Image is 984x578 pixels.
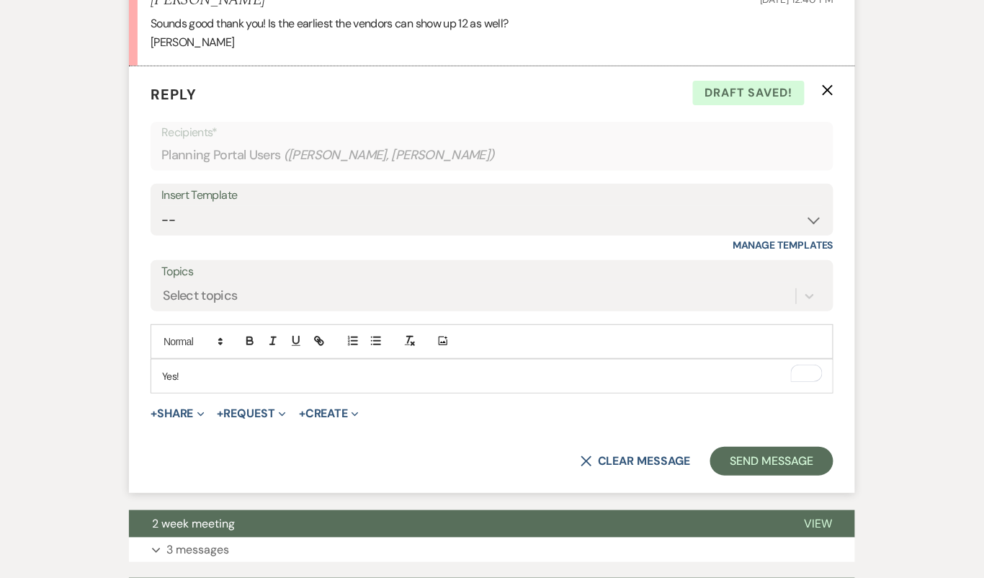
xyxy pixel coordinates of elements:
[693,81,805,105] span: Draft saved!
[581,455,690,467] button: Clear message
[151,85,197,104] span: Reply
[218,408,224,419] span: +
[710,447,833,476] button: Send Message
[151,360,833,393] div: To enrich screen reader interactions, please activate Accessibility in Grammarly extension settings
[151,14,833,51] div: Sounds good thank you! Is the earliest the vendors can show up 12 as well? [PERSON_NAME]
[284,146,496,165] span: ( [PERSON_NAME], [PERSON_NAME] )
[151,408,205,419] button: Share
[162,368,822,384] p: Yes!
[129,510,781,538] button: 2 week meeting
[163,286,238,306] div: Select topics
[299,408,359,419] button: Create
[151,408,157,419] span: +
[218,408,286,419] button: Request
[129,538,855,562] button: 3 messages
[781,510,855,538] button: View
[299,408,305,419] span: +
[166,541,229,559] p: 3 messages
[161,141,823,169] div: Planning Portal Users
[733,239,833,252] a: Manage Templates
[161,185,823,206] div: Insert Template
[161,262,823,283] label: Topics
[804,516,832,531] span: View
[161,123,823,142] p: Recipients*
[152,516,235,531] span: 2 week meeting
